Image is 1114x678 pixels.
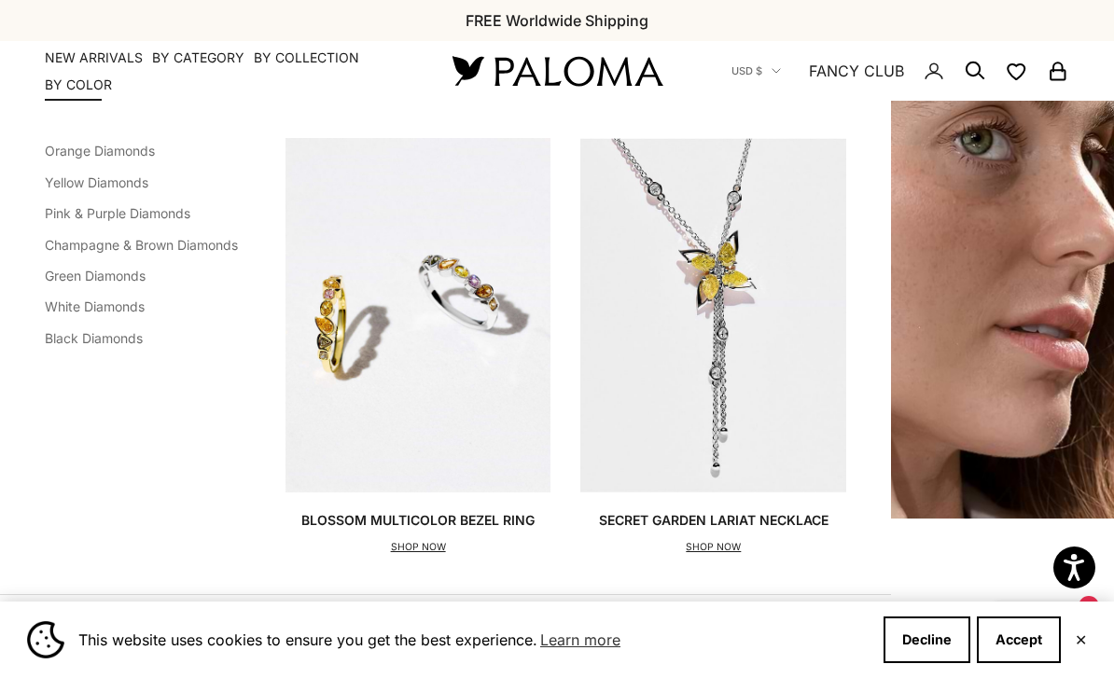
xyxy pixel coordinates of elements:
[152,48,244,67] summary: By Category
[45,330,143,346] a: Black Diamonds
[977,616,1061,663] button: Accept
[301,511,535,530] p: Blossom Multicolor Bezel Ring
[45,174,148,190] a: Yellow Diamonds
[884,616,970,663] button: Decline
[45,205,190,221] a: Pink & Purple Diamonds
[27,621,64,658] img: Cookie banner
[1075,634,1087,645] button: Close
[466,8,648,33] p: FREE Worldwide Shipping
[731,41,1069,101] nav: Secondary navigation
[45,48,143,67] a: NEW ARRIVALS
[45,268,146,284] a: Green Diamonds
[45,143,155,159] a: Orange Diamonds
[731,62,781,79] button: USD $
[731,62,762,79] span: USD $
[254,48,359,67] summary: By Collection
[78,626,869,654] span: This website uses cookies to ensure you get the best experience.
[301,538,535,557] p: SHOP NOW
[580,138,846,557] a: Secret Garden Lariat NecklaceSHOP NOW
[599,511,829,530] p: Secret Garden Lariat Necklace
[45,76,112,94] summary: By Color
[809,59,904,83] a: FANCY CLUB
[45,48,408,94] nav: Primary navigation
[285,138,551,557] a: Blossom Multicolor Bezel RingSHOP NOW
[537,626,623,654] a: Learn more
[45,298,145,314] a: White Diamonds
[599,538,829,557] p: SHOP NOW
[45,237,238,253] a: Champagne & Brown Diamonds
